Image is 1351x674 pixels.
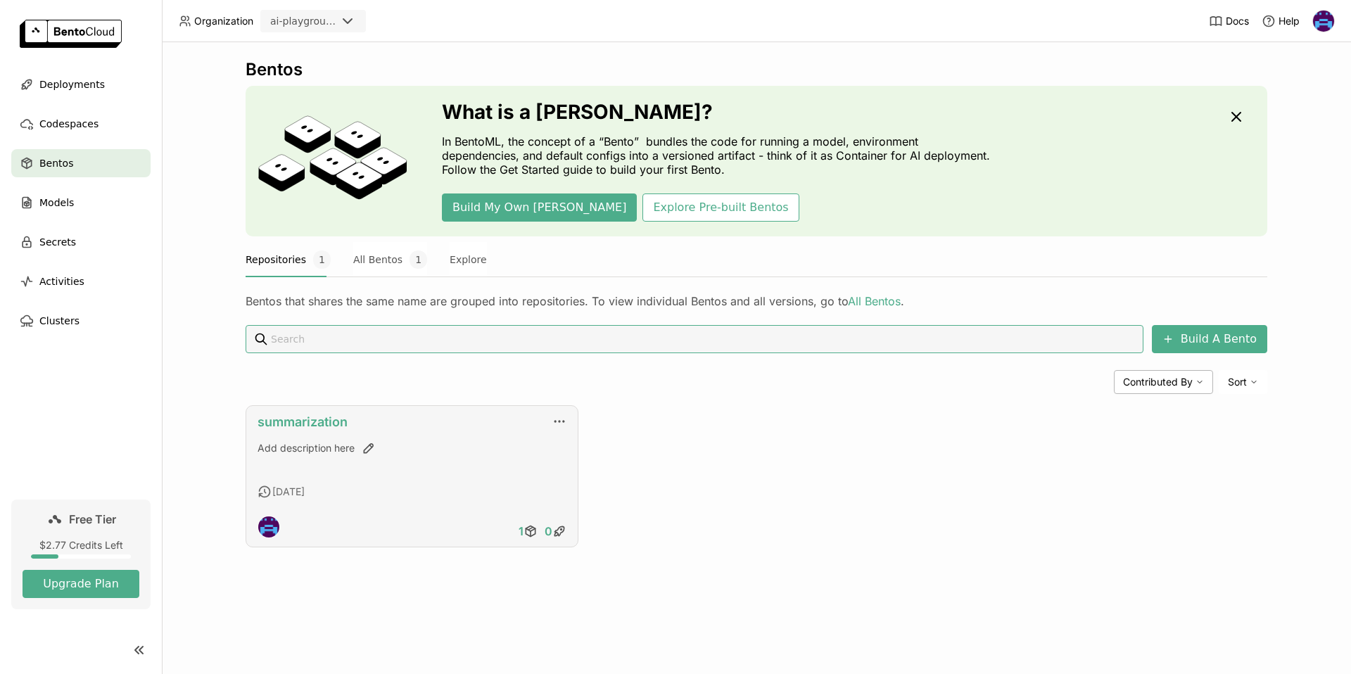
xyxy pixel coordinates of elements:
[313,250,331,269] span: 1
[39,115,99,132] span: Codespaces
[11,189,151,217] a: Models
[1152,325,1267,353] button: Build A Bento
[442,193,637,222] button: Build My Own [PERSON_NAME]
[410,250,427,269] span: 1
[246,294,1267,308] div: Bentos that shares the same name are grouped into repositories. To view individual Bentos and all...
[541,517,570,545] a: 0
[1219,370,1267,394] div: Sort
[1262,14,1300,28] div: Help
[848,294,901,308] a: All Bentos
[39,234,76,250] span: Secrets
[11,267,151,295] a: Activities
[258,441,566,455] div: Add description here
[1123,376,1193,388] span: Contributed By
[353,242,427,277] button: All Bentos
[519,524,524,538] span: 1
[246,242,331,277] button: Repositories
[1228,376,1247,388] span: Sort
[442,134,998,177] p: In BentoML, the concept of a “Bento” bundles the code for running a model, environment dependenci...
[1209,14,1249,28] a: Docs
[1313,11,1334,32] img: Andre Williams
[23,539,139,552] div: $2.77 Credits Left
[39,155,73,172] span: Bentos
[39,194,74,211] span: Models
[257,115,408,208] img: cover onboarding
[11,110,151,138] a: Codespaces
[258,516,279,538] img: Andre Williams
[39,312,80,329] span: Clusters
[270,14,336,28] div: ai-playground-workspace
[23,570,139,598] button: Upgrade Plan
[271,326,1135,352] input: Search
[515,517,541,545] a: 1
[338,15,339,29] input: Selected ai-playground-workspace.
[258,414,348,429] a: summarization
[1226,15,1249,27] span: Docs
[642,193,799,222] button: Explore Pre-built Bentos
[39,273,84,290] span: Activities
[1279,15,1300,27] span: Help
[39,76,105,93] span: Deployments
[11,307,151,335] a: Clusters
[450,242,487,277] button: Explore
[194,15,253,27] span: Organization
[11,228,151,256] a: Secrets
[246,59,1267,80] div: Bentos
[11,70,151,98] a: Deployments
[11,500,151,609] a: Free Tier$2.77 Credits LeftUpgrade Plan
[20,20,122,48] img: logo
[1114,370,1213,394] div: Contributed By
[272,485,305,498] span: [DATE]
[69,512,116,526] span: Free Tier
[11,149,151,177] a: Bentos
[545,524,552,538] span: 0
[442,101,998,123] h3: What is a [PERSON_NAME]?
